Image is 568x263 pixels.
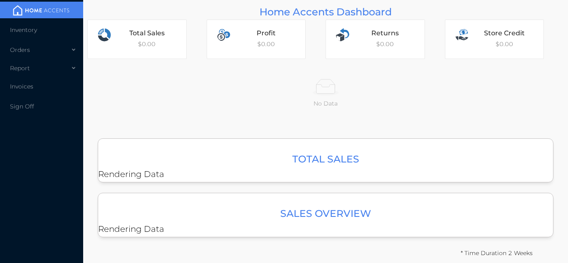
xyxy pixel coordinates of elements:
div: Rendering Data [98,138,553,182]
div: $ 0.00 [326,20,425,59]
div: $ 0.00 [445,20,544,59]
div: Rendering Data [98,193,553,237]
img: mainBanner [10,4,72,17]
div: * Time Duration 2 Weeks [461,246,533,261]
div: Total Sales [118,28,176,38]
div: Profit [237,28,296,38]
span: Inventory [10,26,37,34]
img: profits.svg [217,28,230,42]
span: Sign Off [10,103,34,110]
img: sales.svg [455,28,469,42]
h3: Sales Overview [102,206,549,221]
div: Returns [356,28,415,38]
div: $ 0.00 [207,20,306,59]
div: Store Credit [475,28,534,38]
span: Invoices [10,83,33,90]
p: No Data [94,99,557,108]
div: $ 0.00 [88,20,186,59]
img: returns.svg [336,28,349,42]
div: Home Accents Dashboard [87,4,564,20]
img: No Data [313,79,338,96]
h3: Total Sales [102,151,549,167]
img: transactions.svg [98,28,111,42]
